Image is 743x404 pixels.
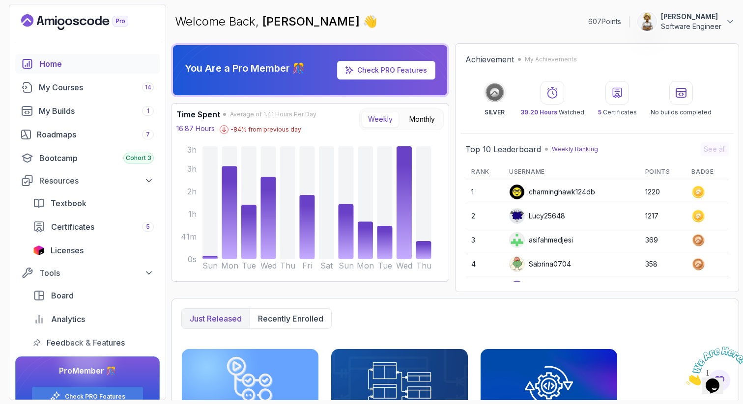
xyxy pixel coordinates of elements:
[146,131,150,138] span: 7
[27,193,160,213] a: textbook
[260,261,277,270] tspan: Wed
[27,286,160,305] a: board
[185,61,305,75] p: You Are a Pro Member 🎊
[39,152,154,164] div: Bootcamp
[598,108,601,116] span: 5
[51,290,74,301] span: Board
[510,233,524,247] img: user profile image
[465,204,503,228] td: 2
[465,54,514,65] h2: Achievement
[525,55,577,63] p: My Achievements
[686,164,729,180] th: Badge
[510,257,524,271] img: default monster avatar
[509,232,573,248] div: asifahmedjesi
[39,81,154,93] div: My Courses
[465,180,503,204] td: 1
[465,143,541,155] h2: Top 10 Leaderboard
[509,256,571,272] div: Sabrina0704
[39,267,154,279] div: Tools
[637,12,735,31] button: user profile image[PERSON_NAME]Software Engineer
[598,108,637,116] p: Certificates
[51,313,85,325] span: Analytics
[126,154,151,162] span: Cohort 3
[230,126,301,134] p: -84 % from previous day
[175,14,377,29] p: Welcome Back,
[661,22,721,31] p: Software Engineer
[182,309,250,328] button: Just released
[146,223,150,231] span: 5
[509,280,580,296] div: Lambalamba160
[510,185,524,199] img: user profile image
[51,244,84,256] span: Licenses
[357,261,374,270] tspan: Mon
[639,252,686,276] td: 358
[47,337,125,349] span: Feedback & Features
[465,164,503,180] th: Rank
[39,175,154,187] div: Resources
[188,209,197,219] tspan: 1h
[403,111,441,128] button: Monthly
[145,83,151,91] span: 14
[378,261,392,270] tspan: Tue
[65,393,125,401] a: Check PRO Features
[661,12,721,22] p: [PERSON_NAME]
[37,129,154,140] div: Roadmaps
[187,187,197,196] tspan: 2h
[362,13,378,30] span: 👋
[520,108,557,116] span: 39.20 Hours
[639,164,686,180] th: Points
[51,197,86,209] span: Textbook
[682,343,743,389] iframe: chat widget
[51,221,94,233] span: Certificates
[262,14,363,28] span: [PERSON_NAME]
[320,261,333,270] tspan: Sat
[362,111,399,128] button: Weekly
[250,309,331,328] button: Recently enrolled
[27,241,160,260] a: licenses
[588,17,621,27] p: 607 Points
[27,217,160,237] a: certificates
[27,309,160,329] a: analytics
[396,261,412,270] tspan: Wed
[552,145,598,153] p: Weekly Ranking
[258,313,323,324] p: Recently enrolled
[639,228,686,252] td: 369
[190,313,242,324] p: Just released
[27,333,160,352] a: feedback
[509,184,595,200] div: charminghawk124db
[15,172,160,189] button: Resources
[465,252,503,276] td: 4
[465,228,503,252] td: 3
[520,108,584,116] p: Watched
[639,204,686,228] td: 1217
[176,108,220,120] h3: Time Spent
[701,142,729,156] button: See all
[21,14,151,30] a: Landing page
[187,164,197,174] tspan: 3h
[510,281,524,296] img: user profile image
[503,164,639,180] th: Username
[485,108,505,116] p: SILVER
[188,254,197,264] tspan: 0s
[221,261,238,270] tspan: Mon
[176,124,215,134] p: 16.87 Hours
[187,145,197,155] tspan: 3h
[39,58,154,70] div: Home
[280,261,295,270] tspan: Thu
[639,276,686,300] td: 251
[147,107,149,115] span: 1
[15,101,160,121] a: builds
[230,110,316,118] span: Average of 1.41 Hours Per Day
[15,78,160,97] a: courses
[416,261,431,270] tspan: Thu
[15,264,160,282] button: Tools
[337,61,435,80] a: Check PRO Features
[509,208,565,224] div: Lucy25648
[33,245,45,255] img: jetbrains icon
[510,209,524,223] img: default monster avatar
[15,148,160,168] a: bootcamp
[15,54,160,74] a: home
[39,105,154,117] div: My Builds
[15,125,160,144] a: roadmaps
